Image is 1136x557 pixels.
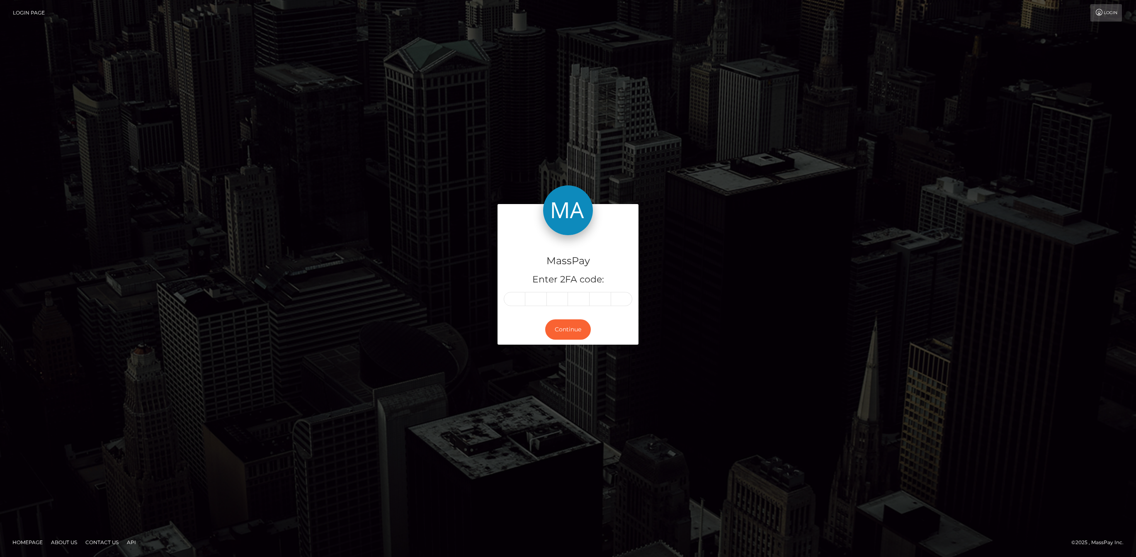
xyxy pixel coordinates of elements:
a: About Us [48,536,80,549]
a: Login Page [13,4,45,22]
div: © 2025 , MassPay Inc. [1071,538,1130,547]
a: Contact Us [82,536,122,549]
button: Continue [545,319,591,340]
img: MassPay [543,185,593,235]
a: Homepage [9,536,46,549]
h4: MassPay [504,254,632,268]
a: Login [1090,4,1122,22]
a: API [124,536,139,549]
h5: Enter 2FA code: [504,273,632,286]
